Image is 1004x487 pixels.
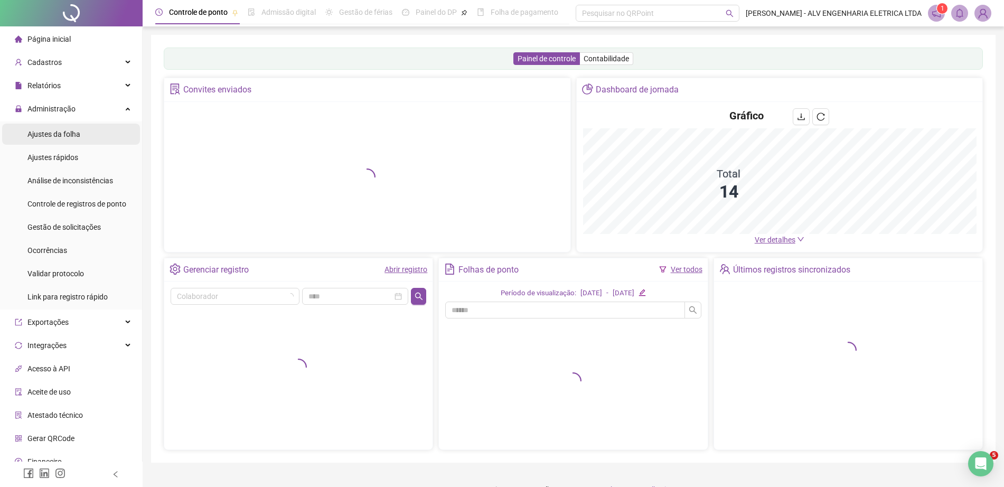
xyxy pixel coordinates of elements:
span: api [15,365,22,372]
span: file-text [444,264,455,275]
span: Folha de pagamento [491,8,558,16]
div: [DATE] [613,288,634,299]
span: Admissão digital [261,8,316,16]
span: facebook [23,468,34,479]
span: solution [15,411,22,419]
span: pushpin [232,10,238,16]
span: left [112,471,119,478]
span: audit [15,388,22,396]
span: Exportações [27,318,69,326]
span: Administração [27,105,76,113]
span: reload [817,113,825,121]
sup: 1 [937,3,947,14]
span: Gestão de solicitações [27,223,101,231]
span: dashboard [402,8,409,16]
span: setting [170,264,181,275]
span: 5 [990,451,998,460]
span: edit [639,289,645,296]
span: user-add [15,59,22,66]
span: solution [170,83,181,95]
span: Cadastros [27,58,62,67]
span: bell [955,8,964,18]
span: Validar protocolo [27,269,84,278]
span: Controle de registros de ponto [27,200,126,208]
span: notification [932,8,941,18]
h4: Gráfico [729,108,764,123]
span: Relatórios [27,81,61,90]
span: Gerar QRCode [27,434,74,443]
span: Link para registro rápido [27,293,108,301]
div: [DATE] [580,288,602,299]
span: Ver detalhes [755,236,795,244]
span: Acesso à API [27,364,70,373]
span: Painel do DP [416,8,457,16]
div: Open Intercom Messenger [968,451,993,476]
img: 82375 [975,5,991,21]
span: sync [15,342,22,349]
span: clock-circle [155,8,163,16]
div: Folhas de ponto [458,261,519,279]
a: Ver detalhes down [755,236,804,244]
span: pushpin [461,10,467,16]
span: filter [659,266,667,273]
span: Análise de inconsistências [27,176,113,185]
span: Financeiro [27,457,62,466]
span: export [15,319,22,326]
span: loading [836,338,860,362]
span: 1 [941,5,944,12]
span: Atestado técnico [27,411,83,419]
span: book [477,8,484,16]
span: Gestão de férias [339,8,392,16]
span: linkedin [39,468,50,479]
span: team [719,264,730,275]
div: Convites enviados [183,81,251,99]
a: Abrir registro [384,265,427,274]
a: Ver todos [671,265,702,274]
span: Ajustes da folha [27,130,80,138]
div: Últimos registros sincronizados [733,261,850,279]
span: Aceite de uso [27,388,71,396]
span: Ocorrências [27,246,67,255]
span: Integrações [27,341,67,350]
div: Gerenciar registro [183,261,249,279]
span: down [797,236,804,243]
span: file [15,82,22,89]
span: loading [355,165,379,189]
span: loading [286,292,295,301]
span: [PERSON_NAME] - ALV ENGENHARIA ELETRICA LTDA [746,7,922,19]
div: Período de visualização: [501,288,576,299]
span: qrcode [15,435,22,442]
span: search [689,306,697,314]
span: pie-chart [582,83,593,95]
span: Painel de controle [518,54,576,63]
span: search [726,10,734,17]
span: sun [325,8,333,16]
span: lock [15,105,22,113]
span: loading [287,355,311,379]
span: dollar [15,458,22,465]
span: download [797,113,805,121]
div: Dashboard de jornada [596,81,679,99]
span: instagram [55,468,65,479]
span: Ajustes rápidos [27,153,78,162]
span: search [415,292,423,301]
span: home [15,35,22,43]
span: Controle de ponto [169,8,228,16]
span: file-done [248,8,255,16]
span: Página inicial [27,35,71,43]
span: Contabilidade [584,54,629,63]
span: loading [561,369,585,392]
div: - [606,288,608,299]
